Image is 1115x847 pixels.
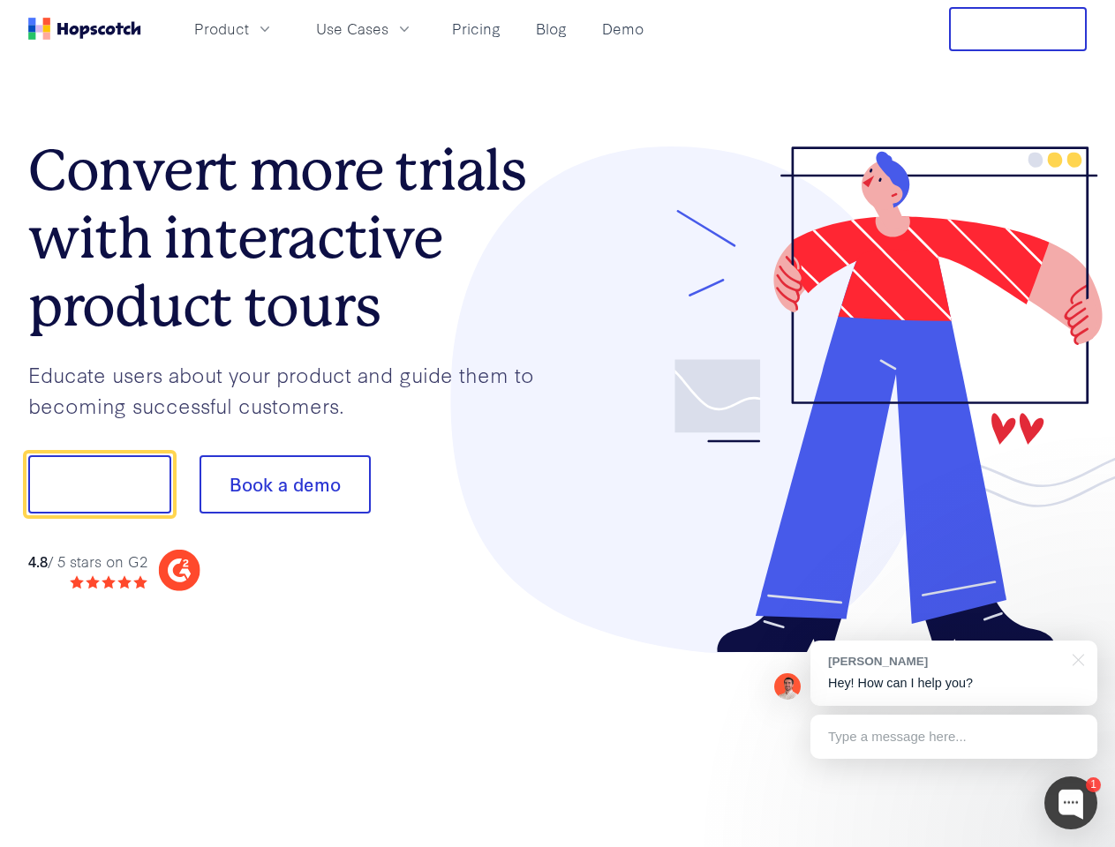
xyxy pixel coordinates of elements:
div: / 5 stars on G2 [28,551,147,573]
a: Home [28,18,141,40]
div: 1 [1086,777,1101,792]
button: Show me! [28,455,171,513]
img: Mark Spera [774,673,801,700]
p: Hey! How can I help you? [828,674,1080,693]
button: Book a demo [200,455,371,513]
button: Use Cases [305,14,424,43]
button: Free Trial [949,7,1087,51]
span: Product [194,18,249,40]
div: Type a message here... [810,715,1097,759]
p: Educate users about your product and guide them to becoming successful customers. [28,359,558,420]
div: [PERSON_NAME] [828,653,1062,670]
span: Use Cases [316,18,388,40]
strong: 4.8 [28,551,48,571]
a: Pricing [445,14,508,43]
a: Demo [595,14,651,43]
h1: Convert more trials with interactive product tours [28,137,558,340]
button: Product [184,14,284,43]
a: Blog [529,14,574,43]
